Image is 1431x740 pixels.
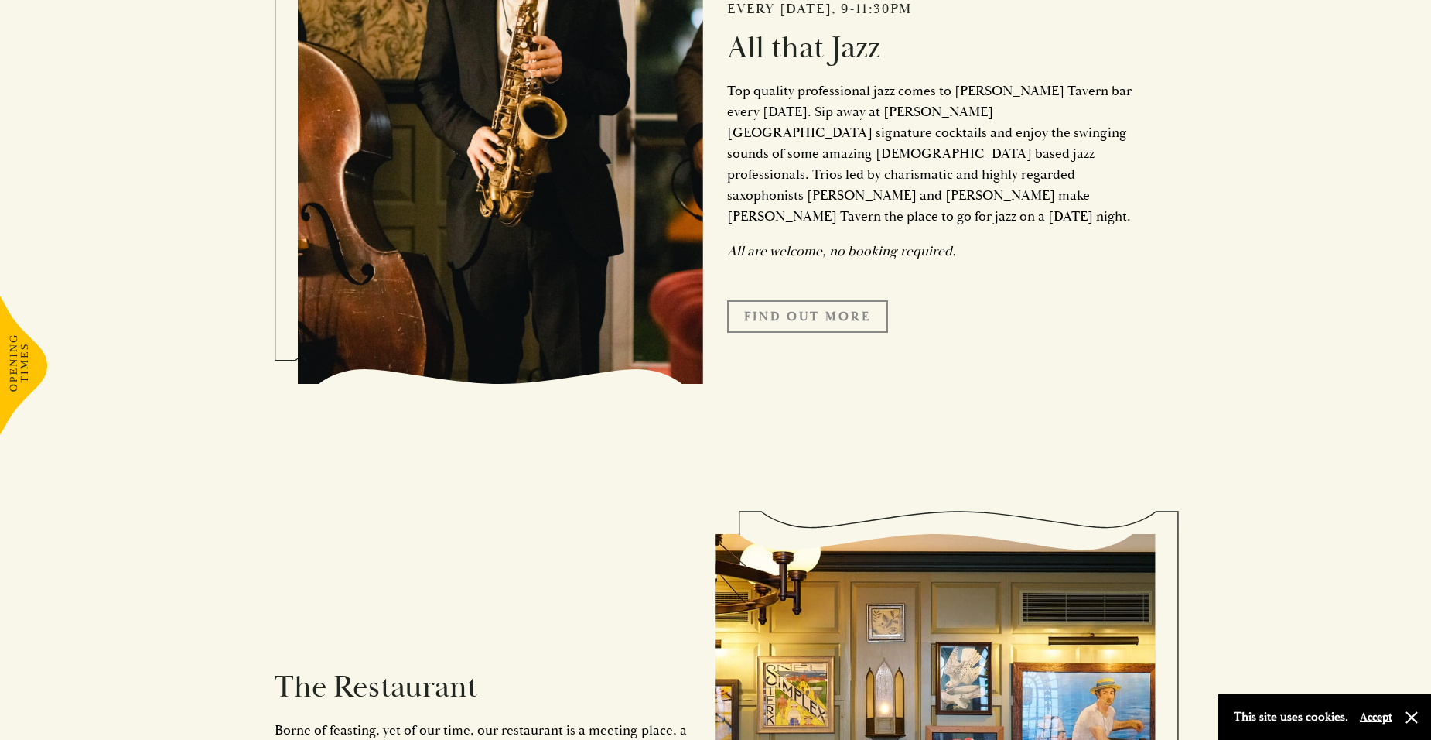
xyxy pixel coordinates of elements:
a: Find Out More [727,300,888,333]
h2: All that Jazz [727,29,1133,67]
p: Top quality professional jazz comes to [PERSON_NAME] Tavern bar every [DATE]. Sip away at [PERSON... [727,81,1133,227]
button: Close and accept [1404,710,1419,725]
button: Accept [1360,710,1392,725]
em: All are welcome, no booking required. [727,242,956,260]
h2: Every [DATE], 9-11:30pm [727,1,1133,18]
p: This site uses cookies. [1234,706,1348,728]
h2: The Restaurant [275,669,692,706]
